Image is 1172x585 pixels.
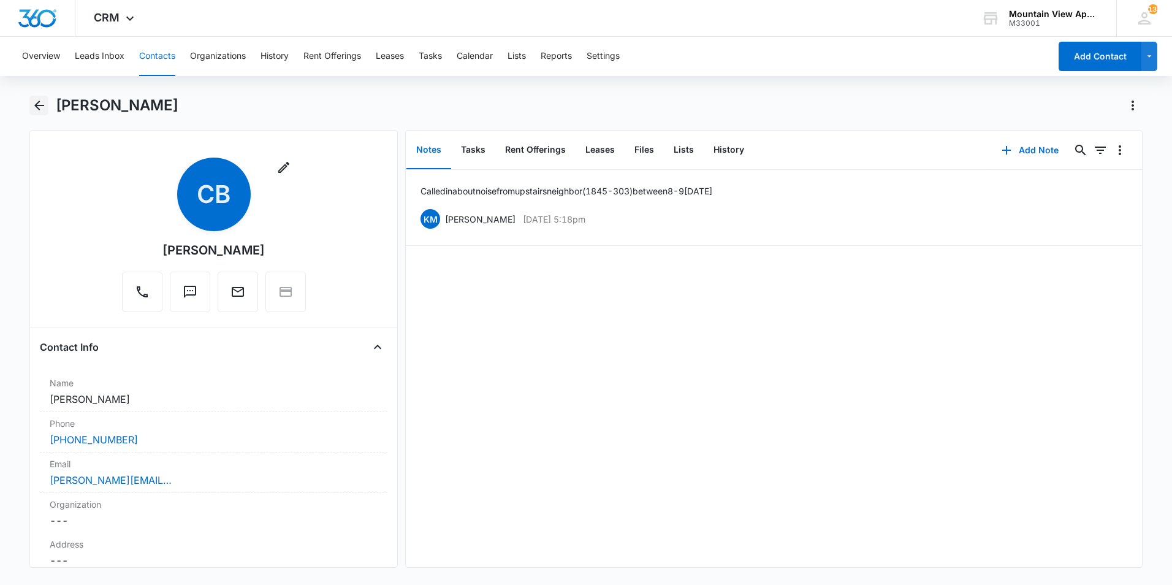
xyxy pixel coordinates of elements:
[508,37,526,76] button: Lists
[162,241,265,259] div: [PERSON_NAME]
[40,340,99,354] h4: Contact Info
[1148,4,1158,14] div: notifications count
[50,392,378,407] dd: [PERSON_NAME]
[704,131,754,169] button: History
[122,291,162,301] a: Call
[457,37,493,76] button: Calendar
[75,37,124,76] button: Leads Inbox
[40,493,387,533] div: Organization---
[139,37,175,76] button: Contacts
[40,412,387,453] div: Phone[PHONE_NUMBER]
[40,533,387,573] div: Address---
[664,131,704,169] button: Lists
[1059,42,1141,71] button: Add Contact
[376,37,404,76] button: Leases
[50,473,172,487] a: [PERSON_NAME][EMAIL_ADDRESS][DOMAIN_NAME]
[50,417,378,430] label: Phone
[1110,140,1130,160] button: Overflow Menu
[625,131,664,169] button: Files
[40,372,387,412] div: Name[PERSON_NAME]
[29,96,48,115] button: Back
[303,37,361,76] button: Rent Offerings
[541,37,572,76] button: Reports
[218,272,258,312] button: Email
[1090,140,1110,160] button: Filters
[50,538,378,551] label: Address
[50,498,378,511] label: Organization
[406,131,451,169] button: Notes
[1071,140,1090,160] button: Search...
[523,213,585,226] p: [DATE] 5:18pm
[420,185,712,197] p: Called in about noise from upstairs neighbor (1845-303) between 8-9 [DATE]
[50,513,378,528] dd: ---
[1009,9,1098,19] div: account name
[177,158,251,231] span: CB
[495,131,576,169] button: Rent Offerings
[122,272,162,312] button: Call
[170,291,210,301] a: Text
[420,209,440,229] span: KM
[218,291,258,301] a: Email
[587,37,620,76] button: Settings
[94,11,120,24] span: CRM
[368,337,387,357] button: Close
[451,131,495,169] button: Tasks
[419,37,442,76] button: Tasks
[1148,4,1158,14] span: 138
[50,432,138,447] a: [PHONE_NUMBER]
[261,37,289,76] button: History
[576,131,625,169] button: Leases
[22,37,60,76] button: Overview
[170,272,210,312] button: Text
[1009,19,1098,28] div: account id
[56,96,178,115] h1: [PERSON_NAME]
[190,37,246,76] button: Organizations
[989,136,1071,165] button: Add Note
[50,377,378,389] label: Name
[50,457,378,470] label: Email
[445,213,516,226] p: [PERSON_NAME]
[40,453,387,493] div: Email[PERSON_NAME][EMAIL_ADDRESS][DOMAIN_NAME]
[50,553,378,568] dd: ---
[1123,96,1143,115] button: Actions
